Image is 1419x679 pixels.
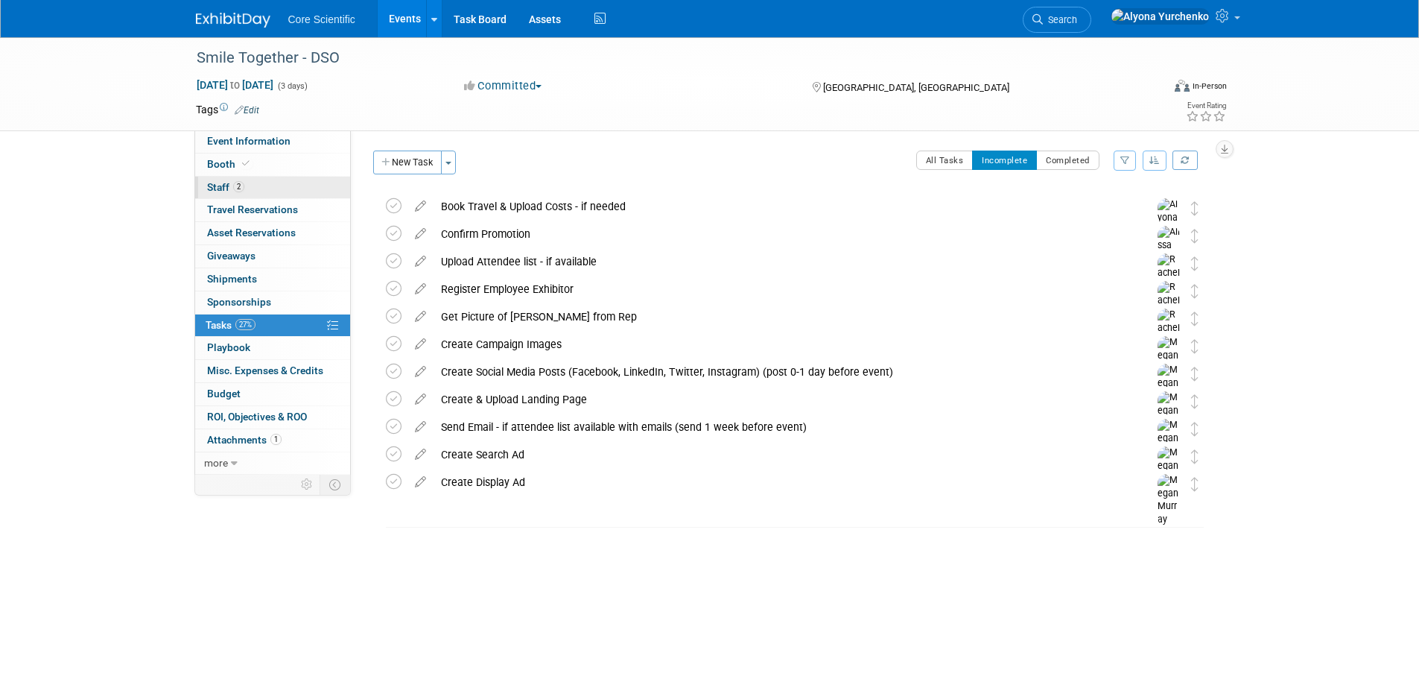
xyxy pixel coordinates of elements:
img: Format-Inperson.png [1175,80,1190,92]
a: Giveaways [195,245,350,268]
img: Megan Murray [1158,364,1180,417]
span: Giveaways [207,250,255,262]
i: Move task [1191,256,1199,271]
div: Confirm Promotion [434,221,1128,247]
i: Move task [1191,449,1199,464]
a: edit [407,338,434,351]
span: more [204,457,228,469]
div: Send Email - if attendee list available with emails (send 1 week before event) [434,414,1128,440]
a: Misc. Expenses & Credits [195,360,350,382]
a: edit [407,282,434,296]
i: Move task [1191,394,1199,408]
img: Megan Murray [1158,446,1180,499]
span: Shipments [207,273,257,285]
span: to [228,79,242,91]
div: Create Search Ad [434,442,1128,467]
a: Tasks27% [195,315,350,337]
a: Search [1023,7,1091,33]
span: Search [1043,14,1077,25]
td: Personalize Event Tab Strip [294,475,320,494]
i: Move task [1191,422,1199,436]
a: edit [407,365,434,379]
a: Shipments [195,268,350,291]
div: Create Display Ad [434,470,1128,495]
img: Alyona Yurchenko [1111,8,1210,25]
div: Create Campaign Images [434,332,1128,357]
span: 27% [235,319,255,330]
div: Create Social Media Posts (Facebook, LinkedIn, Twitter, Instagram) (post 0-1 day before event) [434,359,1128,385]
img: Megan Murray [1158,474,1180,527]
i: Move task [1191,477,1199,491]
button: Committed [459,78,547,94]
div: Get Picture of [PERSON_NAME] from Rep [434,304,1128,329]
a: Refresh [1172,151,1198,170]
div: Upload Attendee list - if available [434,249,1128,274]
a: Asset Reservations [195,222,350,244]
span: Playbook [207,341,250,353]
i: Move task [1191,339,1199,353]
a: edit [407,255,434,268]
a: Event Information [195,130,350,153]
a: edit [407,393,434,406]
a: edit [407,227,434,241]
button: Incomplete [972,151,1037,170]
div: Book Travel & Upload Costs - if needed [434,194,1128,219]
span: Attachments [207,434,282,446]
span: Booth [207,158,253,170]
img: ExhibitDay [196,13,270,28]
div: Event Rating [1186,102,1226,110]
span: Budget [207,388,241,399]
span: ROI, Objectives & ROO [207,411,307,423]
span: Tasks [206,319,255,331]
span: Sponsorships [207,296,271,308]
td: Toggle Event Tabs [320,475,350,494]
span: Event Information [207,135,291,147]
a: Playbook [195,337,350,359]
i: Booth reservation complete [242,160,250,168]
span: 2 [233,181,244,192]
div: Smile Together - DSO [191,45,1140,72]
button: Completed [1036,151,1099,170]
a: edit [407,420,434,434]
a: ROI, Objectives & ROO [195,406,350,429]
div: Register Employee Exhibitor [434,277,1128,302]
img: Megan Murray [1158,336,1180,389]
span: 1 [270,434,282,445]
span: Asset Reservations [207,227,296,239]
div: Create & Upload Landing Page [434,387,1128,412]
a: Sponsorships [195,291,350,314]
img: Megan Murray [1158,391,1180,444]
a: Travel Reservations [195,199,350,221]
i: Move task [1191,367,1199,381]
a: Attachments1 [195,429,350,452]
img: Alyona Yurchenko [1158,198,1180,264]
a: more [195,452,350,475]
a: edit [407,200,434,213]
i: Move task [1191,312,1199,326]
span: Travel Reservations [207,203,298,215]
a: Booth [195,154,350,176]
a: edit [407,448,434,461]
i: Move task [1191,284,1199,298]
img: Rachel Wolff [1158,281,1180,320]
i: Move task [1191,229,1199,243]
span: Core Scientific [288,13,355,25]
div: In-Person [1192,80,1227,92]
span: (3 days) [276,81,308,91]
span: Staff [207,181,244,193]
img: Rachel Wolff [1158,309,1180,348]
button: All Tasks [916,151,974,170]
span: [GEOGRAPHIC_DATA], [GEOGRAPHIC_DATA] [823,82,1009,93]
div: Event Format [1074,78,1228,100]
a: Edit [235,105,259,116]
a: Staff2 [195,177,350,199]
i: Move task [1191,201,1199,215]
img: Megan Murray [1158,419,1180,472]
a: edit [407,310,434,323]
a: edit [407,476,434,489]
span: [DATE] [DATE] [196,78,274,92]
img: Alissa Schlosser [1158,226,1180,279]
td: Tags [196,102,259,117]
button: New Task [373,151,442,174]
a: Budget [195,383,350,405]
